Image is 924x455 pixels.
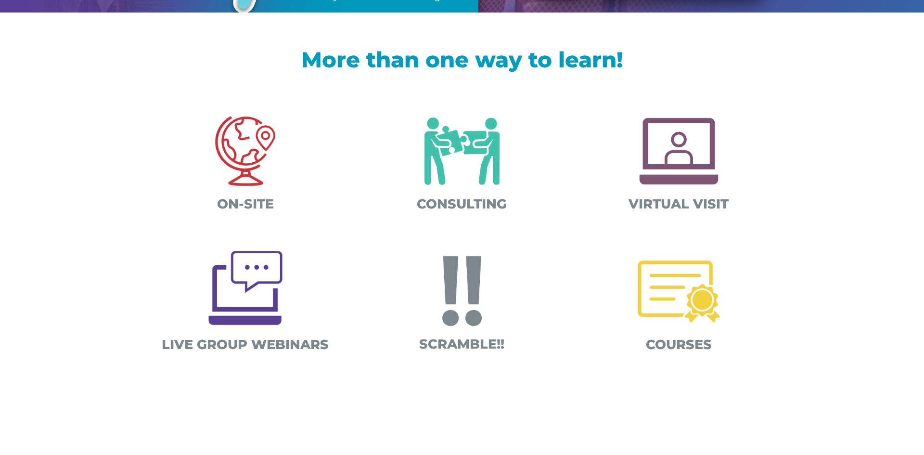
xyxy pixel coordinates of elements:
[162,337,329,352] span: LIVE GROUP WEBINARS
[646,337,712,352] span: COURSES
[419,336,504,352] span: SCRAMBLE!!
[217,196,274,212] span: ON-SITE
[412,101,513,202] img: Consulting
[154,49,770,75] h1: More than one way to learn!
[195,101,295,202] img: On-site
[629,241,729,342] img: Certifications
[417,196,507,212] span: CONSULTING
[629,196,729,212] span: VIRTUAL VISIT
